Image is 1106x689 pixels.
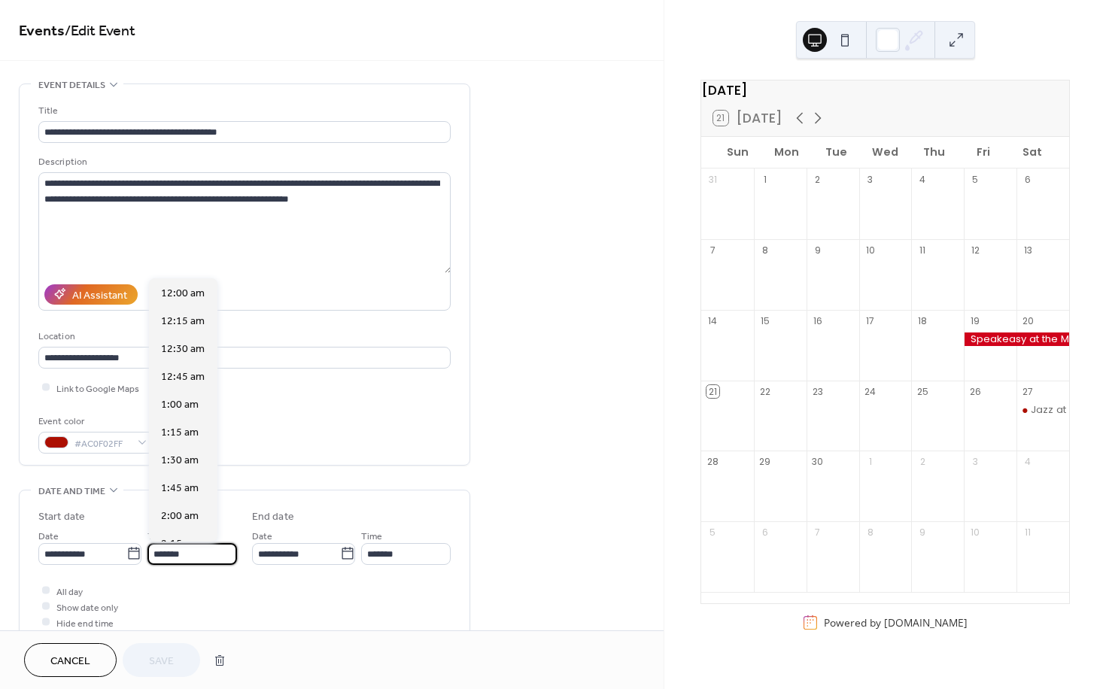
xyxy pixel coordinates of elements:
span: Time [147,528,169,544]
div: 1 [758,173,771,186]
div: Tue [812,137,861,168]
div: 2 [916,456,929,469]
span: Time [361,528,382,544]
div: 8 [864,527,877,539]
div: 7 [811,527,824,539]
div: Sun [713,137,762,168]
span: 2:15 am [161,536,199,552]
div: Start date [38,509,85,525]
div: 4 [1022,456,1035,469]
span: 12:15 am [161,314,205,329]
div: Speakeasy at the Museum [964,332,1069,346]
span: 1:00 am [161,397,199,413]
span: Link to Google Maps [56,381,139,396]
div: 31 [706,173,719,186]
span: #AC0F02FF [74,436,130,451]
div: 26 [969,385,982,398]
div: 5 [706,527,719,539]
div: Jazz at Hearth: Special Guest Anan Siackhasone [1016,403,1069,417]
div: [DATE] [701,80,1069,100]
div: 17 [864,314,877,327]
div: 9 [916,527,929,539]
span: Date [38,528,59,544]
div: 16 [811,314,824,327]
div: 14 [706,314,719,327]
span: All day [56,584,83,599]
div: 18 [916,314,929,327]
div: Sat [1008,137,1057,168]
div: 12 [969,244,982,256]
span: Event details [38,77,105,93]
div: 27 [1022,385,1035,398]
div: 3 [969,456,982,469]
div: 10 [969,527,982,539]
span: 2:00 am [161,508,199,524]
div: 23 [811,385,824,398]
div: Wed [861,137,910,168]
div: 5 [969,173,982,186]
div: 3 [864,173,877,186]
div: Fri [959,137,1007,168]
span: 1:45 am [161,481,199,496]
div: 24 [864,385,877,398]
div: 29 [758,456,771,469]
div: 10 [864,244,877,256]
span: 1:30 am [161,453,199,469]
div: 19 [969,314,982,327]
div: 30 [811,456,824,469]
span: Date and time [38,484,105,499]
div: 22 [758,385,771,398]
button: AI Assistant [44,284,138,305]
div: Location [38,329,448,344]
span: Date [252,528,272,544]
div: 1 [864,456,877,469]
span: 12:30 am [161,341,205,357]
div: 13 [1022,244,1035,256]
div: 7 [706,244,719,256]
div: End date [252,509,294,525]
button: Cancel [24,643,117,677]
div: 2 [811,173,824,186]
div: 4 [916,173,929,186]
div: Powered by [824,615,968,630]
div: 11 [916,244,929,256]
span: 12:45 am [161,369,205,385]
div: 15 [758,314,771,327]
div: 20 [1022,314,1035,327]
div: 28 [706,456,719,469]
div: Description [38,154,448,170]
div: 11 [1022,527,1035,539]
div: 8 [758,244,771,256]
span: / Edit Event [65,17,135,46]
div: 6 [758,527,771,539]
span: 1:15 am [161,425,199,441]
span: 12:00 am [161,286,205,302]
div: Event color [38,414,151,429]
div: 25 [916,385,929,398]
div: 21 [706,385,719,398]
a: [DOMAIN_NAME] [884,615,968,630]
div: AI Assistant [72,287,127,303]
a: Events [19,17,65,46]
div: 9 [811,244,824,256]
span: Hide end time [56,615,114,631]
div: 6 [1022,173,1035,186]
span: Show date only [56,599,118,615]
span: Cancel [50,654,90,669]
div: Title [38,103,448,119]
div: Mon [762,137,811,168]
div: Thu [910,137,959,168]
